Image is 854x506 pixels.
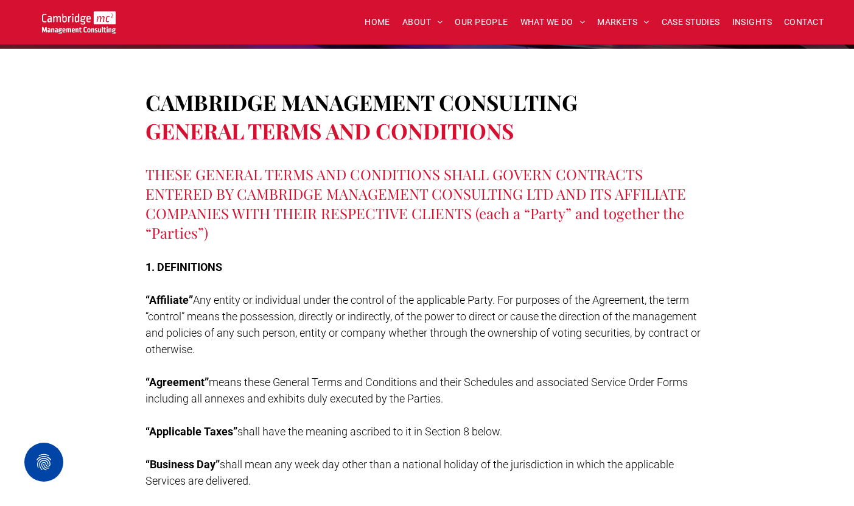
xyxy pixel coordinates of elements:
strong: 1. DEFINITIONS [145,261,222,273]
span: Any entity or individual under the control of the applicable Party. For purposes of the Agreement... [145,293,701,356]
span: CAMBRIDGE MANAGEMENT CONSULTING [145,88,578,116]
span: means these General Terms and Conditions and their Schedules and associated Service Order Forms i... [145,376,688,405]
a: CONTACT [778,13,830,32]
strong: “Applicable Taxes” [145,425,237,438]
a: INSIGHTS [726,13,778,32]
strong: “Business Day” [145,458,220,471]
a: WHAT WE DO [514,13,592,32]
a: ABOUT [396,13,449,32]
span: THESE GENERAL TERMS AND CONDITIONS SHALL GOVERN CONTRACTS ENTERED BY CAMBRIDGE MANAGEMENT CONSULT... [145,164,686,242]
span: shall mean any week day other than a national holiday of the jurisdiction in which the applicable... [145,458,674,487]
a: MARKETS [591,13,655,32]
a: HOME [359,13,396,32]
strong: “Agreement” [145,376,209,388]
a: OUR PEOPLE [449,13,514,32]
img: Go to Homepage [42,11,116,34]
a: CASE STUDIES [656,13,726,32]
strong: “Affiliate” [145,293,193,306]
span: shall have the meaning ascribed to it in Section 8 below. [237,425,502,438]
span: GENERAL TERMS AND CONDITIONS [145,116,514,145]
